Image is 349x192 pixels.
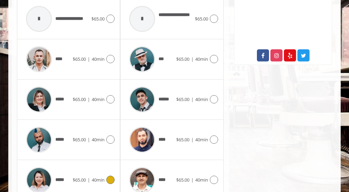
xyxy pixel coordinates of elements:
[176,96,189,102] span: $65.00
[191,56,194,62] span: |
[191,96,194,102] span: |
[88,136,90,143] span: |
[73,136,86,143] span: $65.00
[88,177,90,183] span: |
[195,177,208,183] span: 40min
[176,56,189,62] span: $65.00
[176,136,189,143] span: $65.00
[73,96,86,102] span: $65.00
[92,96,105,102] span: 40min
[92,177,105,183] span: 40min
[88,56,90,62] span: |
[73,56,86,62] span: $65.00
[88,96,90,102] span: |
[91,16,105,22] span: $65.00
[195,96,208,102] span: 40min
[92,136,105,143] span: 40min
[195,56,208,62] span: 40min
[191,177,194,183] span: |
[195,16,208,22] span: $65.00
[195,136,208,143] span: 40min
[73,177,86,183] span: $65.00
[176,177,189,183] span: $65.00
[191,136,194,143] span: |
[92,56,105,62] span: 40min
